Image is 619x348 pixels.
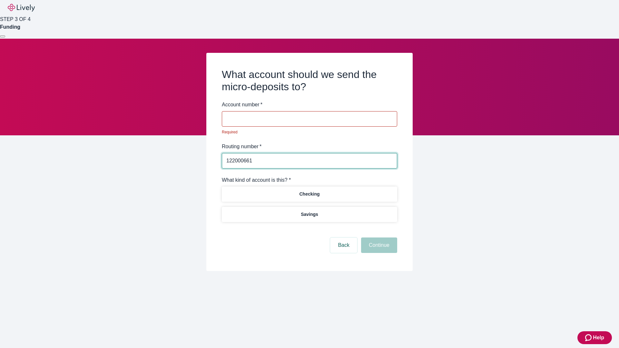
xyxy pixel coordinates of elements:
button: Checking [222,187,397,202]
button: Back [330,237,357,253]
label: Account number [222,101,262,109]
img: Lively [8,4,35,12]
button: Zendesk support iconHelp [577,331,612,344]
svg: Zendesk support icon [585,334,593,342]
label: What kind of account is this? * [222,176,291,184]
h2: What account should we send the micro-deposits to? [222,68,397,93]
button: Savings [222,207,397,222]
p: Checking [299,191,319,198]
span: Help [593,334,604,342]
p: Required [222,129,393,135]
label: Routing number [222,143,261,150]
p: Savings [301,211,318,218]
